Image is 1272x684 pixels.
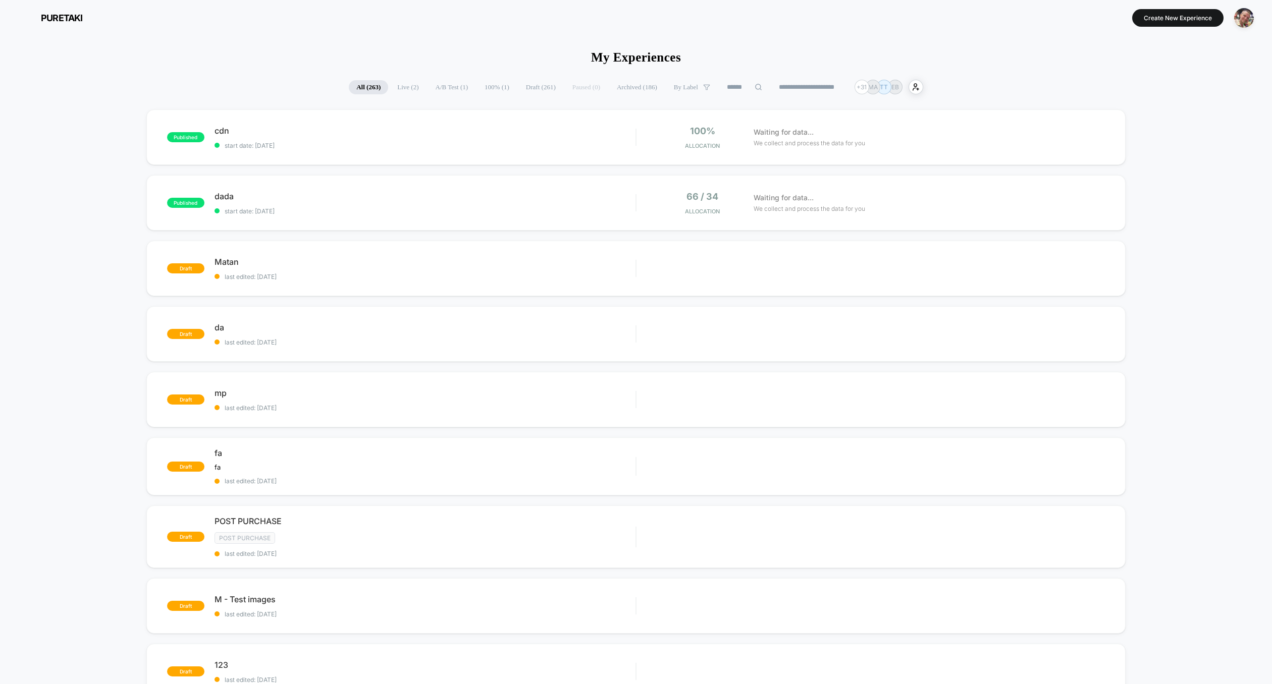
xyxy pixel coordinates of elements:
[215,257,635,267] span: Matan
[349,80,388,94] span: All ( 263 )
[215,463,221,471] span: fa
[754,192,814,203] span: Waiting for data...
[428,80,476,94] span: A/B Test ( 1 )
[215,660,635,670] span: 123
[1132,9,1224,27] button: Create New Experience
[685,208,720,215] span: Allocation
[215,191,635,201] span: dada
[880,83,888,91] p: TT
[167,666,204,676] span: draft
[167,532,204,542] span: draft
[167,198,204,208] span: published
[868,83,878,91] p: MA
[754,138,865,148] span: We collect and process the data for you
[390,80,426,94] span: Live ( 2 )
[167,132,204,142] span: published
[855,80,869,94] div: + 31
[215,207,635,215] span: start date: [DATE]
[690,126,715,136] span: 100%
[215,322,635,332] span: da
[167,394,204,405] span: draft
[477,80,517,94] span: 100% ( 1 )
[15,10,86,26] button: puretaki
[167,263,204,273] span: draft
[167,329,204,339] span: draft
[518,80,563,94] span: Draft ( 261 )
[754,127,814,138] span: Waiting for data...
[686,191,718,202] span: 66 / 34
[1234,8,1254,28] img: ppic
[215,550,635,557] span: last edited: [DATE]
[215,273,635,280] span: last edited: [DATE]
[167,601,204,611] span: draft
[754,204,865,213] span: We collect and process the data for you
[215,338,635,346] span: last edited: [DATE]
[891,83,899,91] p: EB
[685,142,720,149] span: Allocation
[167,462,204,472] span: draft
[215,532,275,544] span: Post Purchase
[41,13,83,23] span: puretaki
[215,142,635,149] span: start date: [DATE]
[215,448,635,458] span: fa
[215,388,635,398] span: mp
[215,404,635,412] span: last edited: [DATE]
[609,80,665,94] span: Archived ( 186 )
[215,594,635,604] span: M - Test images
[215,477,635,485] span: last edited: [DATE]
[1231,8,1257,28] button: ppic
[215,676,635,683] span: last edited: [DATE]
[215,126,635,136] span: cdn
[215,610,635,618] span: last edited: [DATE]
[591,50,681,65] h1: My Experiences
[674,83,698,91] span: By Label
[215,516,635,526] span: POST PURCHASE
